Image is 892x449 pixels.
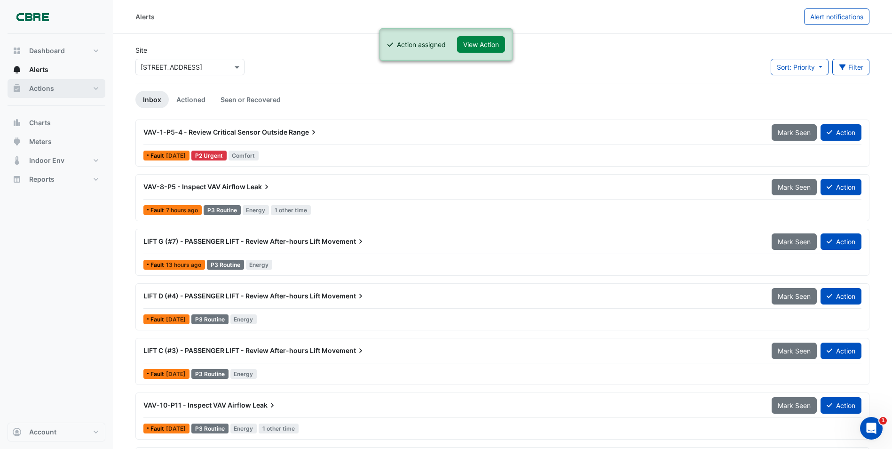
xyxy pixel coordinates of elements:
span: Thu 04-Sep-2025 00:00 AWST [166,370,186,377]
div: P2 Urgent [191,151,227,160]
button: Indoor Env [8,151,105,170]
button: Mark Seen [772,124,817,141]
div: P3 Routine [191,314,229,324]
iframe: Intercom live chat [860,417,883,440]
div: Alerts [135,12,155,22]
span: LIFT D (#4) - PASSENGER LIFT - Review After-hours Lift [143,292,320,300]
button: Action [821,179,861,195]
span: Thu 04-Sep-2025 00:00 AWST [166,316,186,323]
span: Mark Seen [778,238,811,246]
span: Indoor Env [29,156,64,165]
span: Actions [29,84,54,93]
button: View Action [457,36,505,53]
span: Fault [150,317,166,322]
span: Fault [150,371,166,377]
button: Dashboard [8,41,105,60]
div: P3 Routine [207,260,244,270]
app-icon: Dashboard [12,46,22,56]
button: Filter [832,59,870,75]
button: Mark Seen [772,233,817,250]
button: Alerts [8,60,105,79]
span: Reports [29,175,55,184]
button: Account [8,423,105,441]
span: Wed 03-Sep-2025 09:00 AWST [166,425,186,432]
button: Mark Seen [772,343,817,359]
span: Energy [230,424,257,433]
span: Mark Seen [778,401,811,409]
span: Account [29,427,56,437]
a: Inbox [135,91,169,108]
button: Mark Seen [772,288,817,305]
span: Mark Seen [778,183,811,191]
app-icon: Indoor Env [12,156,22,165]
span: Energy [243,205,269,215]
button: Alert notifications [804,8,869,25]
span: Energy [230,369,257,379]
span: Leak [247,182,271,192]
span: Range [289,128,318,137]
app-icon: Charts [12,118,22,128]
button: Actions [8,79,105,98]
span: LIFT G (#7) - PASSENGER LIFT - Review After-hours Lift [143,237,320,245]
span: Mark Seen [778,292,811,300]
button: Charts [8,113,105,132]
app-icon: Alerts [12,65,22,74]
span: Energy [246,260,273,270]
span: LIFT C (#3) - PASSENGER LIFT - Review After-hours Lift [143,346,320,354]
span: 1 [879,417,887,425]
div: P3 Routine [204,205,241,215]
span: Meters [29,137,52,146]
span: Movement [322,237,365,246]
button: Action [821,233,861,250]
span: 1 other time [259,424,299,433]
button: Action [821,124,861,141]
span: Movement [322,291,365,301]
span: Fri 05-Sep-2025 00:00 AWST [166,261,201,268]
button: Action [821,343,861,359]
button: Meters [8,132,105,151]
button: Mark Seen [772,179,817,195]
span: Alert notifications [810,13,863,21]
span: Mark Seen [778,128,811,136]
span: Fault [150,262,166,268]
span: Fault [150,153,166,159]
app-icon: Meters [12,137,22,146]
span: Dashboard [29,46,65,56]
app-icon: Reports [12,175,22,184]
span: 1 other time [271,205,311,215]
span: Sort: Priority [777,63,815,71]
span: Mark Seen [778,347,811,355]
span: Charts [29,118,51,128]
span: Fri 05-Sep-2025 06:00 AWST [166,207,198,214]
button: Action [821,397,861,414]
img: Company Logo [11,8,54,26]
div: P3 Routine [191,424,229,433]
button: Mark Seen [772,397,817,414]
span: VAV-8-P5 - Inspect VAV Airflow [143,183,245,191]
span: Fault [150,208,166,213]
app-icon: Actions [12,84,22,93]
span: Movement [322,346,365,355]
span: Thu 04-Sep-2025 09:00 AWST [166,152,186,159]
a: Seen or Recovered [213,91,288,108]
span: VAV-10-P11 - Inspect VAV Airflow [143,401,251,409]
span: Energy [230,314,257,324]
span: Leak [253,401,277,410]
button: Action [821,288,861,305]
span: VAV-1-P5-4 - Review Critical Sensor Outside [143,128,287,136]
span: Alerts [29,65,48,74]
div: P3 Routine [191,369,229,379]
div: Action assigned [397,40,446,49]
span: Comfort [229,151,259,160]
button: Sort: Priority [771,59,829,75]
button: Reports [8,170,105,189]
label: Site [135,45,147,55]
a: Actioned [169,91,213,108]
span: Fault [150,426,166,432]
